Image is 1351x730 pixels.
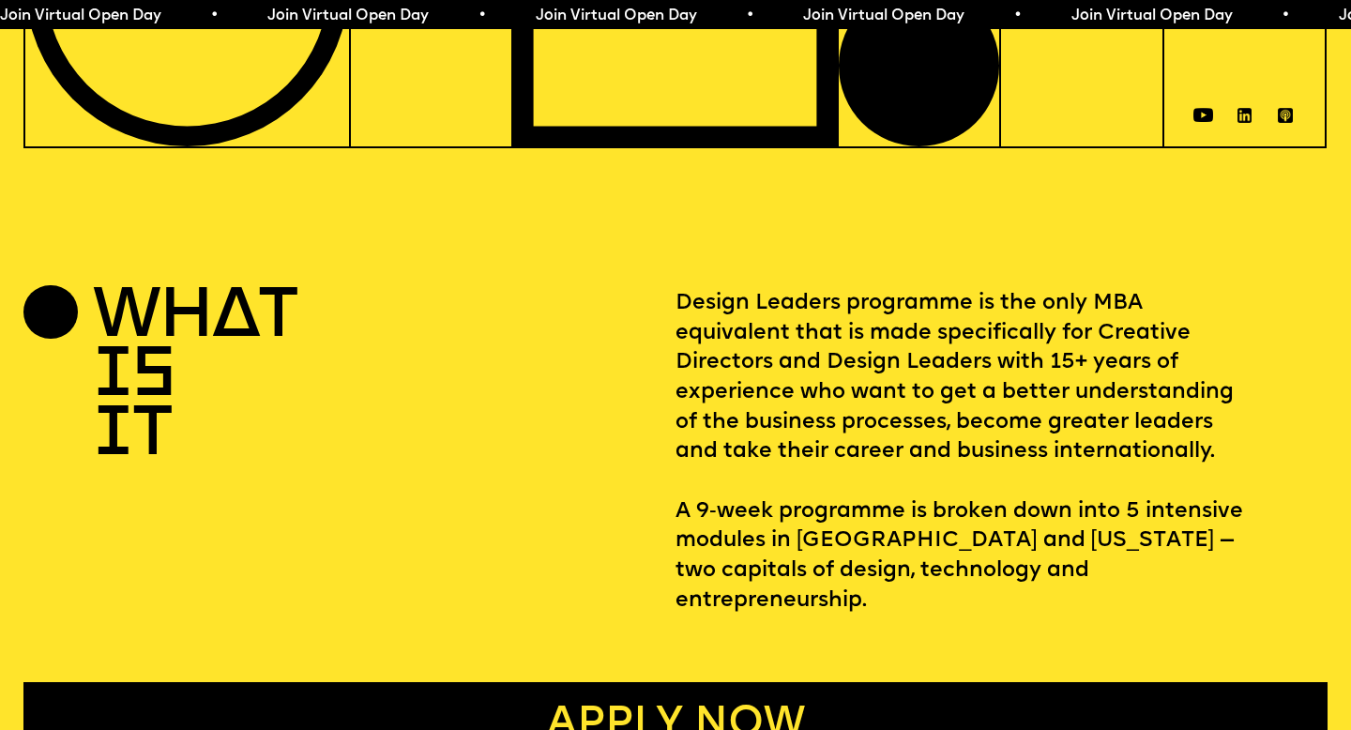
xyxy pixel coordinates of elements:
[93,289,201,466] h2: WHAT IS IT
[208,8,217,23] span: •
[476,8,484,23] span: •
[1280,8,1288,23] span: •
[675,289,1328,616] p: Design Leaders programme is the only MBA equivalent that is made specifically for Creative Direct...
[744,8,752,23] span: •
[1011,8,1020,23] span: •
